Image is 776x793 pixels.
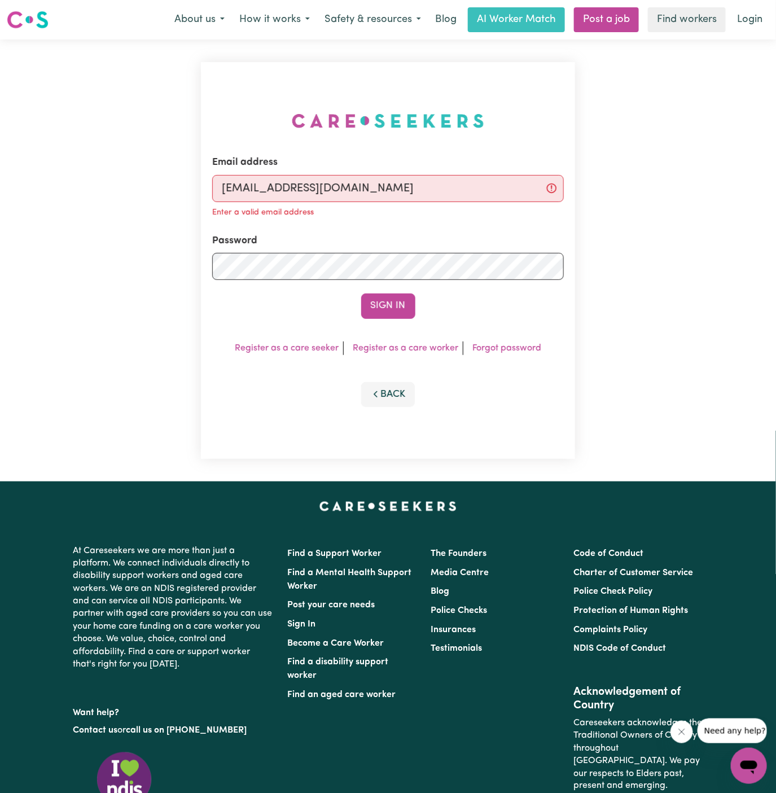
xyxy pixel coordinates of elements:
[698,718,767,743] iframe: Message from company
[212,234,257,248] label: Password
[288,620,316,629] a: Sign In
[212,175,564,202] input: Email address
[574,7,639,32] a: Post a job
[468,7,565,32] a: AI Worker Match
[212,155,278,170] label: Email address
[573,549,643,558] a: Code of Conduct
[126,726,247,735] a: call us on [PHONE_NUMBER]
[317,8,428,32] button: Safety & resources
[573,587,652,596] a: Police Check Policy
[288,658,389,680] a: Find a disability support worker
[573,606,688,615] a: Protection of Human Rights
[648,7,726,32] a: Find workers
[319,502,457,511] a: Careseekers home page
[431,625,476,634] a: Insurances
[431,549,486,558] a: The Founders
[361,293,415,318] button: Sign In
[288,549,382,558] a: Find a Support Worker
[73,540,274,676] p: At Careseekers we are more than just a platform. We connect individuals directly to disability su...
[431,568,489,577] a: Media Centre
[431,644,482,653] a: Testimonials
[730,7,769,32] a: Login
[73,726,118,735] a: Contact us
[7,7,49,33] a: Careseekers logo
[353,344,458,353] a: Register as a care worker
[573,685,703,712] h2: Acknowledgement of Country
[212,207,314,219] p: Enter a valid email address
[472,344,541,353] a: Forgot password
[361,382,415,407] button: Back
[573,644,666,653] a: NDIS Code of Conduct
[232,8,317,32] button: How it works
[73,720,274,741] p: or
[731,748,767,784] iframe: Button to launch messaging window
[288,568,412,591] a: Find a Mental Health Support Worker
[288,639,384,648] a: Become a Care Worker
[167,8,232,32] button: About us
[7,10,49,30] img: Careseekers logo
[73,702,274,719] p: Want help?
[235,344,339,353] a: Register as a care seeker
[431,606,487,615] a: Police Checks
[288,601,375,610] a: Post your care needs
[428,7,463,32] a: Blog
[573,625,647,634] a: Complaints Policy
[431,587,449,596] a: Blog
[573,568,693,577] a: Charter of Customer Service
[288,690,396,699] a: Find an aged care worker
[670,721,693,743] iframe: Close message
